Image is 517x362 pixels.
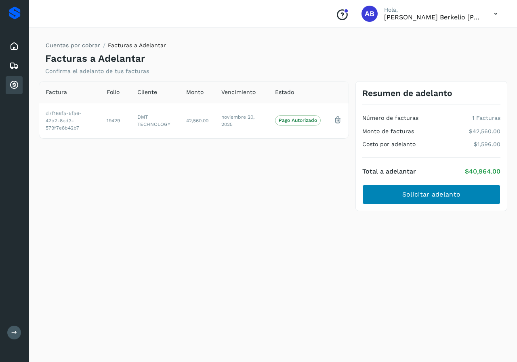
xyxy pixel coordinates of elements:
h4: Número de facturas [362,115,418,121]
p: $1,596.00 [474,141,500,148]
span: Facturas a Adelantar [108,42,166,48]
button: Solicitar adelanto [362,185,500,204]
div: Inicio [6,38,23,55]
p: $40,964.00 [465,167,500,175]
h4: Monto de facturas [362,128,414,135]
p: $42,560.00 [469,128,500,135]
p: Pago Autorizado [279,117,317,123]
p: Confirma el adelanto de tus facturas [45,68,149,75]
h4: Total a adelantar [362,167,416,175]
span: noviembre 20, 2025 [221,114,254,127]
a: Cuentas por cobrar [46,42,100,48]
td: DMT TECHNOLOGY [131,103,180,138]
nav: breadcrumb [45,41,166,53]
p: Arturo Berkelio Martinez Hernández [384,13,481,21]
span: Cliente [137,88,157,96]
p: 1 Facturas [472,115,500,121]
span: Solicitar adelanto [402,190,460,199]
span: Estado [275,88,294,96]
div: Cuentas por cobrar [6,76,23,94]
td: d7f186fa-5fa6-42b2-8cd3-579f7e8b42b7 [39,103,100,138]
p: Hola, [384,6,481,13]
span: 42,560.00 [186,118,208,123]
h3: Resumen de adelanto [362,88,452,98]
span: Factura [46,88,67,96]
div: Embarques [6,57,23,75]
span: Monto [186,88,204,96]
td: 19429 [100,103,131,138]
span: Vencimiento [221,88,256,96]
h4: Costo por adelanto [362,141,416,148]
span: Folio [107,88,120,96]
h4: Facturas a Adelantar [45,53,145,65]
